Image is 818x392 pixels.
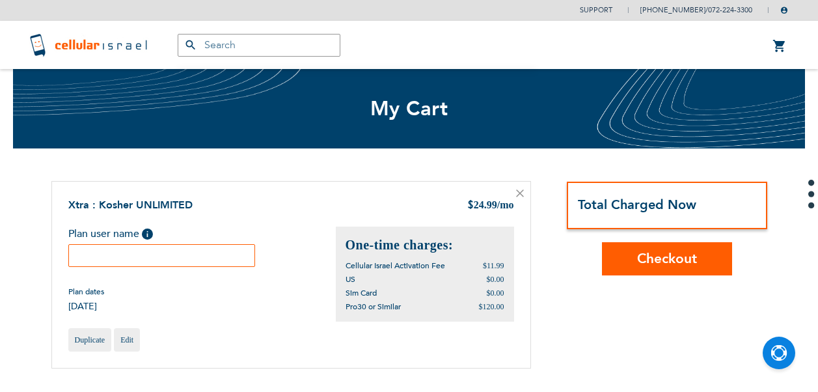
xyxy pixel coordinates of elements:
span: Help [142,229,153,240]
a: Xtra : Kosher UNLIMITED [68,198,193,212]
span: My Cart [370,95,448,122]
span: [DATE] [68,300,104,313]
span: $120.00 [479,302,504,311]
input: Search [178,34,340,57]
button: Checkout [602,242,732,275]
span: Sim Card [346,288,377,298]
img: Cellular Israel [29,32,152,58]
span: Cellular Israel Activation Fee [346,260,445,271]
span: $11.99 [483,261,504,270]
span: Edit [120,335,133,344]
span: $ [467,199,474,214]
div: 24.99 [467,198,514,214]
span: Checkout [637,249,697,268]
span: Plan user name [68,227,139,241]
span: /mo [497,199,514,210]
span: Plan dates [68,287,104,297]
li: / [627,1,752,20]
span: Duplicate [75,335,105,344]
span: $0.00 [487,275,504,284]
span: Pro30 or Similar [346,301,401,312]
span: US [346,274,355,285]
a: Edit [114,328,140,352]
a: Support [580,5,612,15]
strong: Total Charged Now [578,196,696,214]
a: Duplicate [68,328,112,352]
span: $0.00 [487,288,504,298]
a: 072-224-3300 [708,5,752,15]
h2: One-time charges: [346,236,504,254]
a: [PHONE_NUMBER] [640,5,705,15]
